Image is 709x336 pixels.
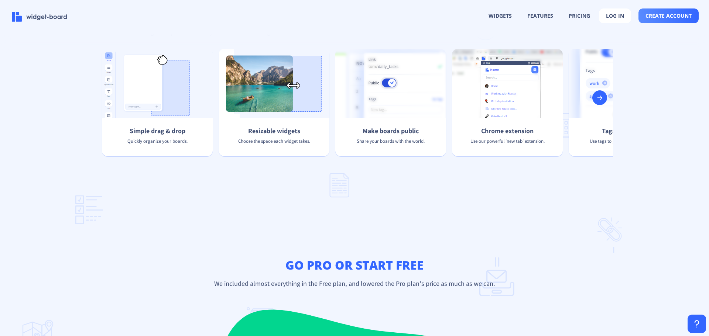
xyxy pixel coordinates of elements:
p: Quickly organize your boards. [102,138,213,144]
p: Resizable widgets [219,127,329,135]
button: log in [599,8,631,23]
button: create account [638,8,699,23]
button: features [521,9,560,23]
p: Share your boards with the world. [335,138,446,144]
p: Use tags to group boards together. [569,138,679,144]
p: Tags for boards [569,127,679,135]
p: Make boards public [335,127,446,135]
img: logo-name.svg [12,12,67,22]
p: Use our powerful 'new tab' extension. [452,138,563,144]
span: create account [645,13,692,19]
p: Simple drag & drop [102,127,213,135]
p: Chrome extension [452,127,563,135]
button: widgets [482,9,518,23]
p: Choose the space each widget takes. [219,138,329,144]
button: pricing [562,9,597,23]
